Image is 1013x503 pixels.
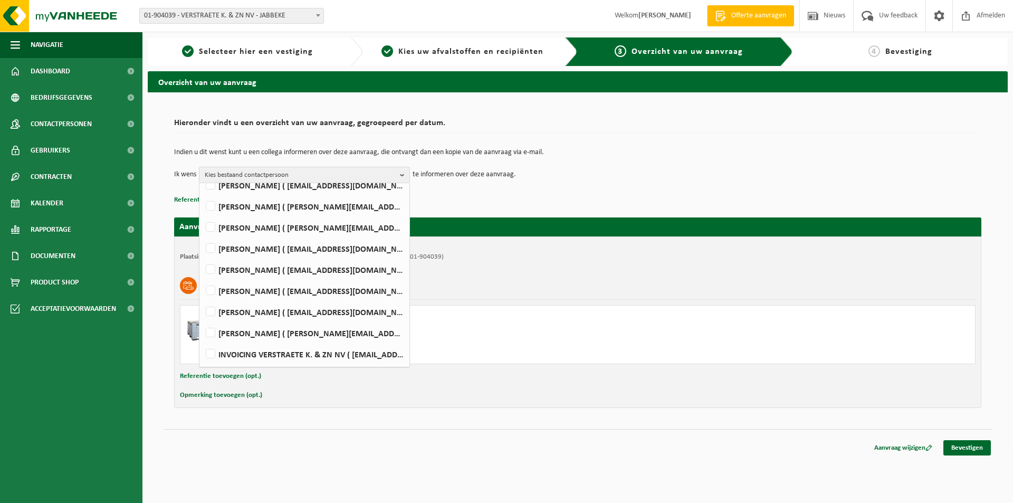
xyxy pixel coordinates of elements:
button: Referentie toevoegen (opt.) [180,369,261,383]
span: Kies bestaand contactpersoon [205,167,396,183]
label: [PERSON_NAME] ( [EMAIL_ADDRESS][DOMAIN_NAME] ) [204,241,404,257]
h2: Hieronder vindt u een overzicht van uw aanvraag, gegroepeerd per datum. [174,119,981,133]
span: 01-904039 - VERSTRAETE K. & ZN NV - JABBEKE [140,8,323,23]
label: [PERSON_NAME] ( [EMAIL_ADDRESS][DOMAIN_NAME] ) [204,262,404,278]
span: 4 [868,45,880,57]
span: Acceptatievoorwaarden [31,296,116,322]
span: Selecteer hier een vestiging [199,48,313,56]
strong: Aanvraag voor [DATE] [179,223,259,231]
span: Gebruikers [31,137,70,164]
label: [PERSON_NAME] ( [PERSON_NAME][EMAIL_ADDRESS][DOMAIN_NAME] ) [204,220,404,235]
p: Indien u dit wenst kunt u een collega informeren over deze aanvraag, die ontvangt dan een kopie v... [174,149,981,156]
span: Product Shop [31,269,79,296]
label: INVOICING VERSTRAETE K. & ZN NV ( [EMAIL_ADDRESS][DOMAIN_NAME] ) [204,346,404,362]
label: [PERSON_NAME] ( [EMAIL_ADDRESS][DOMAIN_NAME] ) [204,283,404,299]
label: [PERSON_NAME] ( [PERSON_NAME][EMAIL_ADDRESS][DOMAIN_NAME] ) [204,325,404,341]
a: 2Kies uw afvalstoffen en recipiënten [368,45,557,58]
span: 2 [381,45,393,57]
label: [PERSON_NAME] ( [EMAIL_ADDRESS][DOMAIN_NAME] ) [204,177,404,193]
span: Offerte aanvragen [729,11,789,21]
span: Contracten [31,164,72,190]
p: te informeren over deze aanvraag. [413,167,516,183]
a: Bevestigen [943,440,991,455]
button: Referentie toevoegen (opt.) [174,193,255,207]
div: Aantal ophalen : 1 [228,341,620,350]
span: Bevestiging [885,48,932,56]
label: [PERSON_NAME] ( [PERSON_NAME][EMAIL_ADDRESS][DOMAIN_NAME] ) [204,198,404,214]
strong: [PERSON_NAME] [638,12,691,20]
img: PB-LB-0680-HPE-GY-01.png [186,311,217,343]
span: 3 [615,45,626,57]
span: 1 [182,45,194,57]
button: Kies bestaand contactpersoon [199,167,410,183]
span: Overzicht van uw aanvraag [632,48,743,56]
label: [PERSON_NAME] ( [EMAIL_ADDRESS][DOMAIN_NAME] ) [204,304,404,320]
span: Kies uw afvalstoffen en recipiënten [398,48,543,56]
a: Aanvraag wijzigen [866,440,940,455]
div: Aantal leveren: 1 [228,350,620,358]
strong: Plaatsingsadres: [180,253,226,260]
span: Dashboard [31,58,70,84]
span: Documenten [31,243,75,269]
h2: Overzicht van uw aanvraag [148,71,1008,92]
a: Offerte aanvragen [707,5,794,26]
span: Kalender [31,190,63,216]
span: Navigatie [31,32,63,58]
span: Bedrijfsgegevens [31,84,92,111]
a: 1Selecteer hier een vestiging [153,45,342,58]
p: Ik wens [174,167,196,183]
button: Opmerking toevoegen (opt.) [180,388,262,402]
span: 01-904039 - VERSTRAETE K. & ZN NV - JABBEKE [139,8,324,24]
span: Rapportage [31,216,71,243]
span: Contactpersonen [31,111,92,137]
div: Ophalen en plaatsen lege [228,328,620,336]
